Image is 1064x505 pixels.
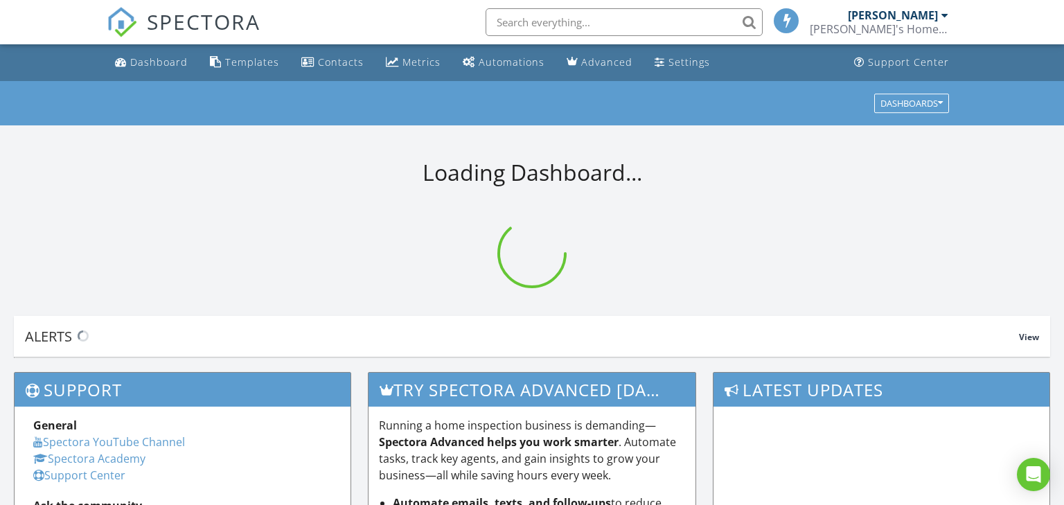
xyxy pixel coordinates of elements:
[107,19,260,48] a: SPECTORA
[15,373,351,407] h3: Support
[848,8,938,22] div: [PERSON_NAME]
[380,50,446,76] a: Metrics
[457,50,550,76] a: Automations (Basic)
[109,50,193,76] a: Dashboard
[1019,331,1039,343] span: View
[849,50,955,76] a: Support Center
[33,434,185,450] a: Spectora YouTube Channel
[225,55,279,69] div: Templates
[369,373,696,407] h3: Try spectora advanced [DATE]
[479,55,544,69] div: Automations
[649,50,716,76] a: Settings
[318,55,364,69] div: Contacts
[379,417,686,484] p: Running a home inspection business is demanding— . Automate tasks, track key agents, and gain ins...
[107,7,137,37] img: The Best Home Inspection Software - Spectora
[33,418,77,433] strong: General
[581,55,632,69] div: Advanced
[874,94,949,113] button: Dashboards
[130,55,188,69] div: Dashboard
[668,55,710,69] div: Settings
[561,50,638,76] a: Advanced
[1017,458,1050,491] div: Open Intercom Messenger
[25,327,1019,346] div: Alerts
[486,8,763,36] input: Search everything...
[868,55,949,69] div: Support Center
[379,434,619,450] strong: Spectora Advanced helps you work smarter
[33,468,125,483] a: Support Center
[147,7,260,36] span: SPECTORA
[713,373,1049,407] h3: Latest Updates
[296,50,369,76] a: Contacts
[810,22,948,36] div: Ron's Home Inspection Service, LLC
[880,98,943,108] div: Dashboards
[402,55,441,69] div: Metrics
[204,50,285,76] a: Templates
[33,451,145,466] a: Spectora Academy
